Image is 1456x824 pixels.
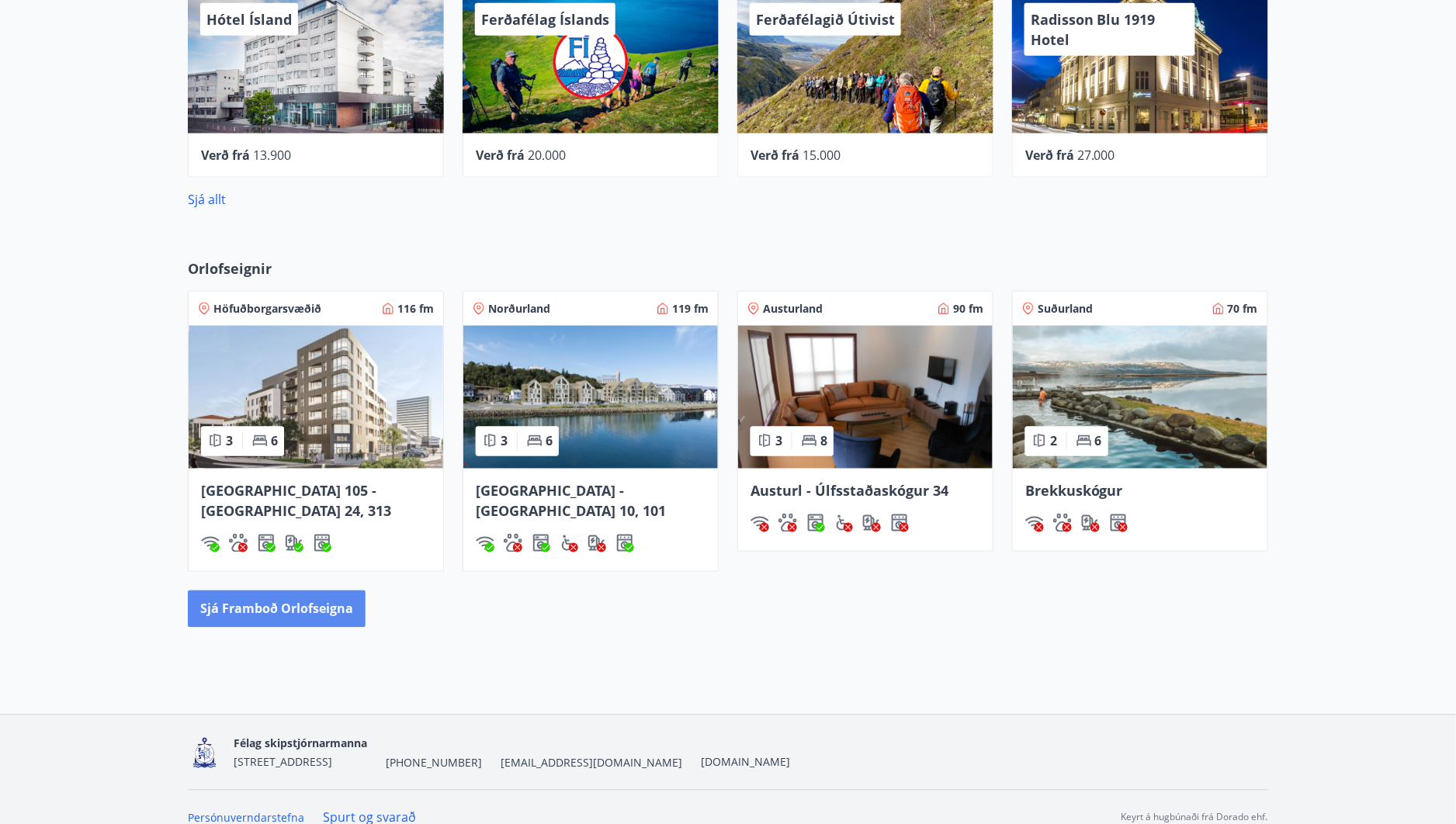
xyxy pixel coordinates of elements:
[1013,326,1267,469] img: Paella dish
[528,147,566,164] span: 20.000
[806,514,825,532] img: Dl16BY4EX9PAW649lg1C3oBuIaAsR6QVDQBO2cTm.svg
[1077,147,1115,164] span: 27.000
[751,514,769,532] img: HJRyFFsYp6qjeUYhR4dAD8CaCEsnIFYZ05miwXoh.svg
[206,10,292,29] span: Hótel Ísland
[862,514,881,532] div: Hleðslustöð fyrir rafbíla
[285,534,303,552] img: nH7E6Gw2rvWFb8XaSdRp44dhkQaj4PJkOoRYItBQ.svg
[1053,514,1072,532] img: pxcaIm5dSOV3FS4whs1soiYWTwFQvksT25a9J10C.svg
[1038,301,1093,317] span: Suðurland
[701,755,790,770] a: [DOMAIN_NAME]
[188,590,366,628] button: Sjá framboð orlofseigna
[1025,482,1123,500] span: Brekkuskógur
[386,756,482,771] span: [PHONE_NUMBER]
[488,301,550,317] span: Norðurland
[1095,433,1102,450] span: 6
[1109,514,1128,532] img: hddCLTAnxqFUMr1fxmbGG8zWilo2syolR0f9UjPn.svg
[501,756,682,771] span: [EMAIL_ADDRESS][DOMAIN_NAME]
[1228,301,1258,317] span: 70 fm
[188,736,221,770] img: 4fX9JWmG4twATeQ1ej6n556Sc8UHidsvxQtc86h8.png
[476,534,494,552] div: Þráðlaust net
[1050,433,1057,450] span: 2
[763,301,823,317] span: Austurland
[313,534,331,552] img: hddCLTAnxqFUMr1fxmbGG8zWilo2syolR0f9UjPn.svg
[532,534,550,552] div: Þvottavél
[285,534,303,552] div: Hleðslustöð fyrir rafbíla
[778,514,797,532] div: Gæludýr
[806,514,825,532] div: Þvottavél
[213,301,321,317] span: Höfuðborgarsvæðið
[271,433,278,450] span: 6
[1053,514,1072,532] div: Gæludýr
[234,755,332,770] span: [STREET_ADDRESS]
[253,147,291,164] span: 13.900
[201,534,220,552] div: Þráðlaust net
[738,326,993,469] img: Paella dish
[588,534,606,552] div: Hleðslustöð fyrir rafbíla
[890,514,909,532] div: Þurrkari
[188,191,226,208] a: Sjá allt
[803,147,841,164] span: 15.000
[1109,514,1128,532] div: Þurrkari
[820,433,827,450] span: 8
[463,326,718,469] img: Paella dish
[1081,514,1100,532] div: Hleðslustöð fyrir rafbíla
[504,534,522,552] div: Gæludýr
[834,514,853,532] div: Aðgengi fyrir hjólastól
[257,534,276,552] div: Þvottavél
[476,534,494,552] img: HJRyFFsYp6qjeUYhR4dAD8CaCEsnIFYZ05miwXoh.svg
[481,10,609,29] span: Ferðafélag Íslands
[1025,147,1074,164] span: Verð frá
[1025,514,1044,532] img: HJRyFFsYp6qjeUYhR4dAD8CaCEsnIFYZ05miwXoh.svg
[560,534,578,552] div: Aðgengi fyrir hjólastól
[560,534,578,552] img: 8IYIKVZQyRlUC6HQIIUSdjpPGRncJsz2RzLgWvp4.svg
[834,514,853,532] img: 8IYIKVZQyRlUC6HQIIUSdjpPGRncJsz2RzLgWvp4.svg
[751,482,948,500] span: Austurl - Úlfsstaðaskógur 34
[234,736,367,751] span: Félag skipstjórnarmanna
[201,534,220,552] img: HJRyFFsYp6qjeUYhR4dAD8CaCEsnIFYZ05miwXoh.svg
[476,147,525,164] span: Verð frá
[257,534,276,552] img: Dl16BY4EX9PAW649lg1C3oBuIaAsR6QVDQBO2cTm.svg
[615,534,634,552] div: Þurrkari
[201,147,250,164] span: Verð frá
[588,534,606,552] img: nH7E6Gw2rvWFb8XaSdRp44dhkQaj4PJkOoRYItBQ.svg
[953,301,983,317] span: 90 fm
[313,534,331,552] div: Þurrkari
[397,301,434,317] span: 116 fm
[1081,514,1100,532] img: nH7E6Gw2rvWFb8XaSdRp44dhkQaj4PJkOoRYItBQ.svg
[188,258,272,279] span: Orlofseignir
[1031,10,1156,49] span: Radisson Blu 1919 Hotel
[229,534,248,552] img: pxcaIm5dSOV3FS4whs1soiYWTwFQvksT25a9J10C.svg
[756,10,895,29] span: Ferðafélagið Útivist
[615,534,634,552] img: hddCLTAnxqFUMr1fxmbGG8zWilo2syolR0f9UjPn.svg
[189,326,443,469] img: Paella dish
[201,482,391,521] span: [GEOGRAPHIC_DATA] 105 - [GEOGRAPHIC_DATA] 24, 313
[476,482,666,521] span: [GEOGRAPHIC_DATA] - [GEOGRAPHIC_DATA] 10, 101
[1025,514,1044,532] div: Þráðlaust net
[226,433,233,450] span: 3
[862,514,881,532] img: nH7E6Gw2rvWFb8XaSdRp44dhkQaj4PJkOoRYItBQ.svg
[751,147,799,164] span: Verð frá
[672,301,709,317] span: 119 fm
[751,514,769,532] div: Þráðlaust net
[504,534,522,552] img: pxcaIm5dSOV3FS4whs1soiYWTwFQvksT25a9J10C.svg
[890,514,909,532] img: hddCLTAnxqFUMr1fxmbGG8zWilo2syolR0f9UjPn.svg
[778,514,797,532] img: pxcaIm5dSOV3FS4whs1soiYWTwFQvksT25a9J10C.svg
[229,534,248,552] div: Gæludýr
[775,433,782,450] span: 3
[532,534,550,552] img: Dl16BY4EX9PAW649lg1C3oBuIaAsR6QVDQBO2cTm.svg
[546,433,553,450] span: 6
[501,433,508,450] span: 3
